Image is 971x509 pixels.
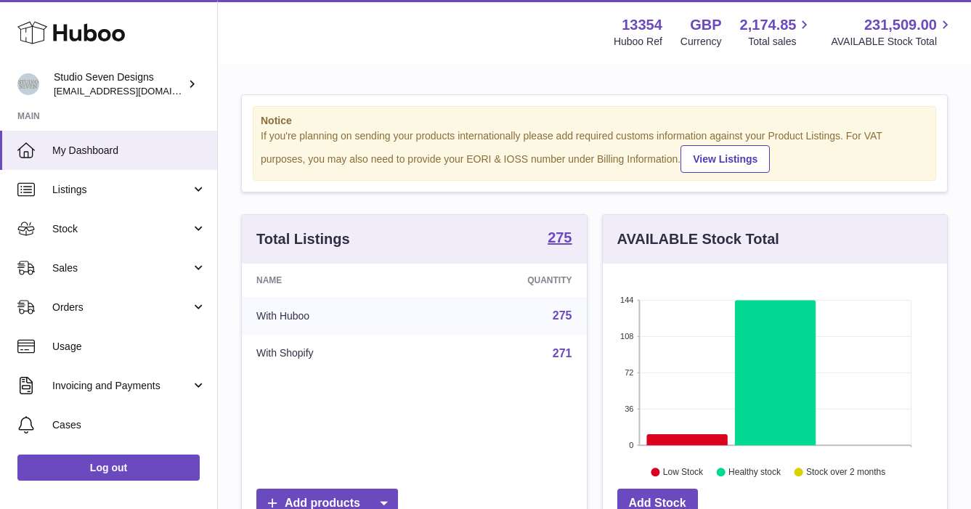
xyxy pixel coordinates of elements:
[831,35,954,49] span: AVAILABLE Stock Total
[17,455,200,481] a: Log out
[740,15,797,35] span: 2,174.85
[617,229,779,249] h3: AVAILABLE Stock Total
[864,15,937,35] span: 231,509.00
[620,332,633,341] text: 108
[831,15,954,49] a: 231,509.00 AVAILABLE Stock Total
[629,441,633,449] text: 0
[622,15,662,35] strong: 13354
[52,418,206,432] span: Cases
[17,73,39,95] img: contact.studiosevendesigns@gmail.com
[680,35,722,49] div: Currency
[242,335,428,372] td: With Shopify
[662,467,703,477] text: Low Stock
[680,145,770,173] a: View Listings
[625,404,633,413] text: 36
[614,35,662,49] div: Huboo Ref
[740,15,813,49] a: 2,174.85 Total sales
[553,309,572,322] a: 275
[728,467,781,477] text: Healthy stock
[261,129,928,173] div: If you're planning on sending your products internationally please add required customs informati...
[748,35,813,49] span: Total sales
[54,85,214,97] span: [EMAIL_ADDRESS][DOMAIN_NAME]
[548,230,572,248] a: 275
[52,183,191,197] span: Listings
[256,229,350,249] h3: Total Listings
[690,15,721,35] strong: GBP
[242,297,428,335] td: With Huboo
[806,467,885,477] text: Stock over 2 months
[52,261,191,275] span: Sales
[261,114,928,128] strong: Notice
[52,340,206,354] span: Usage
[52,222,191,236] span: Stock
[54,70,184,98] div: Studio Seven Designs
[52,144,206,158] span: My Dashboard
[52,301,191,314] span: Orders
[620,296,633,304] text: 144
[52,379,191,393] span: Invoicing and Payments
[553,347,572,359] a: 271
[548,230,572,245] strong: 275
[428,264,587,297] th: Quantity
[242,264,428,297] th: Name
[625,368,633,377] text: 72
